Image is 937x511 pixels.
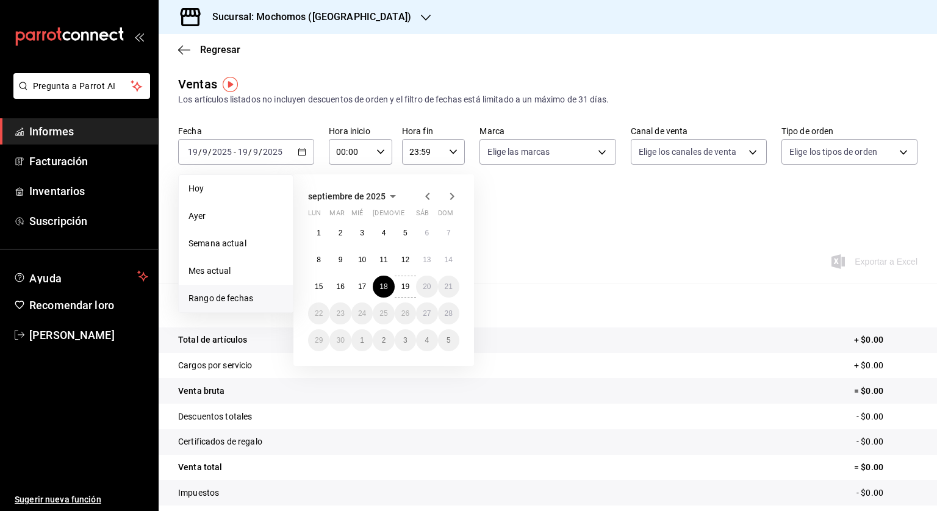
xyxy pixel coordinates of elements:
[178,386,224,396] font: Venta bruta
[178,77,217,91] font: Ventas
[438,222,459,244] button: 7 de septiembre de 2025
[351,249,373,271] button: 10 de septiembre de 2025
[336,336,344,345] abbr: 30 de septiembre de 2025
[178,126,202,136] font: Fecha
[395,209,404,222] abbr: viernes
[29,125,74,138] font: Informes
[425,229,429,237] abbr: 6 de septiembre de 2025
[416,302,437,324] button: 27 de septiembre de 2025
[401,255,409,264] abbr: 12 de septiembre de 2025
[854,360,883,370] font: + $0.00
[248,147,252,157] span: /
[237,147,248,157] input: --
[351,209,363,222] abbr: miércoles
[401,282,409,291] abbr: 19 de septiembre de 2025
[336,282,344,291] abbr: 16 de septiembre de 2025
[339,255,343,264] abbr: 9 de septiembre de 2025
[416,249,437,271] button: 13 de septiembre de 2025
[308,249,329,271] button: 8 de septiembre de 2025
[479,126,504,136] font: Marca
[447,229,451,237] abbr: 7 de septiembre de 2025
[253,147,259,157] input: --
[329,249,351,271] button: 9 de septiembre de 2025
[401,309,409,318] abbr: 26 de septiembre de 2025
[351,276,373,298] button: 17 de septiembre de 2025
[403,229,407,237] abbr: 5 de septiembre de 2025
[198,147,202,157] span: /
[329,276,351,298] button: 16 de septiembre de 2025
[395,249,416,271] button: 12 de septiembre de 2025
[382,336,386,345] abbr: 2 de octubre de 2025
[329,126,370,136] font: Hora inicio
[315,336,323,345] abbr: 29 de septiembre de 2025
[317,229,321,237] abbr: 1 de septiembre de 2025
[395,276,416,298] button: 19 de septiembre de 2025
[402,126,433,136] font: Hora fin
[351,222,373,244] button: 3 de septiembre de 2025
[178,335,247,345] font: Total de artículos
[358,309,366,318] abbr: 24 de septiembre de 2025
[188,265,283,277] span: Mes actual
[188,237,283,250] span: Semana actual
[438,302,459,324] button: 28 de septiembre de 2025
[423,255,431,264] abbr: 13 de septiembre de 2025
[29,155,88,168] font: Facturación
[373,209,445,222] abbr: jueves
[329,209,344,222] abbr: martes
[351,302,373,324] button: 24 de septiembre de 2025
[487,147,550,157] font: Elige las marcas
[373,249,394,271] button: 11 de septiembre de 2025
[789,147,877,157] font: Elige los tipos de orden
[395,302,416,324] button: 26 de septiembre de 2025
[212,11,411,23] font: Sucursal: Mochomos ([GEOGRAPHIC_DATA])
[445,309,453,318] abbr: 28 de septiembre de 2025
[403,336,407,345] abbr: 3 de octubre de 2025
[308,209,321,222] abbr: lunes
[425,336,429,345] abbr: 4 de octubre de 2025
[339,229,343,237] abbr: 2 de septiembre de 2025
[9,88,150,101] a: Pregunta a Parrot AI
[360,336,364,345] abbr: 1 de octubre de 2025
[373,329,394,351] button: 2 de octubre de 2025
[308,189,400,204] button: septiembre de 2025
[212,147,232,157] input: ----
[234,147,236,157] span: -
[336,309,344,318] abbr: 23 de septiembre de 2025
[329,222,351,244] button: 2 de septiembre de 2025
[379,255,387,264] abbr: 11 de septiembre de 2025
[29,272,62,285] font: Ayuda
[438,276,459,298] button: 21 de septiembre de 2025
[373,222,394,244] button: 4 de septiembre de 2025
[188,210,283,223] span: Ayer
[178,44,240,55] button: Regresar
[379,282,387,291] abbr: 18 de septiembre de 2025
[856,412,883,421] font: - $0.00
[395,329,416,351] button: 3 de octubre de 2025
[445,255,453,264] abbr: 14 de septiembre de 2025
[856,437,883,446] font: - $0.00
[188,292,283,305] span: Rango de fechas
[447,336,451,345] abbr: 5 de octubre de 2025
[854,335,883,345] font: + $0.00
[29,299,114,312] font: Recomendar loro
[188,182,283,195] span: Hoy
[416,209,429,222] abbr: sábado
[15,495,101,504] font: Sugerir nueva función
[208,147,212,157] span: /
[329,329,351,351] button: 30 de septiembre de 2025
[178,412,252,421] font: Descuentos totales
[308,302,329,324] button: 22 de septiembre de 2025
[373,302,394,324] button: 25 de septiembre de 2025
[223,77,238,92] img: Tooltip marker
[29,185,85,198] font: Inventarios
[423,309,431,318] abbr: 27 de septiembre de 2025
[416,329,437,351] button: 4 de octubre de 2025
[259,147,262,157] span: /
[200,44,240,55] font: Regresar
[315,309,323,318] abbr: 22 de septiembre de 2025
[360,229,364,237] abbr: 3 de septiembre de 2025
[329,302,351,324] button: 23 de septiembre de 2025
[178,437,262,446] font: Certificados de regalo
[639,147,736,157] font: Elige los canales de venta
